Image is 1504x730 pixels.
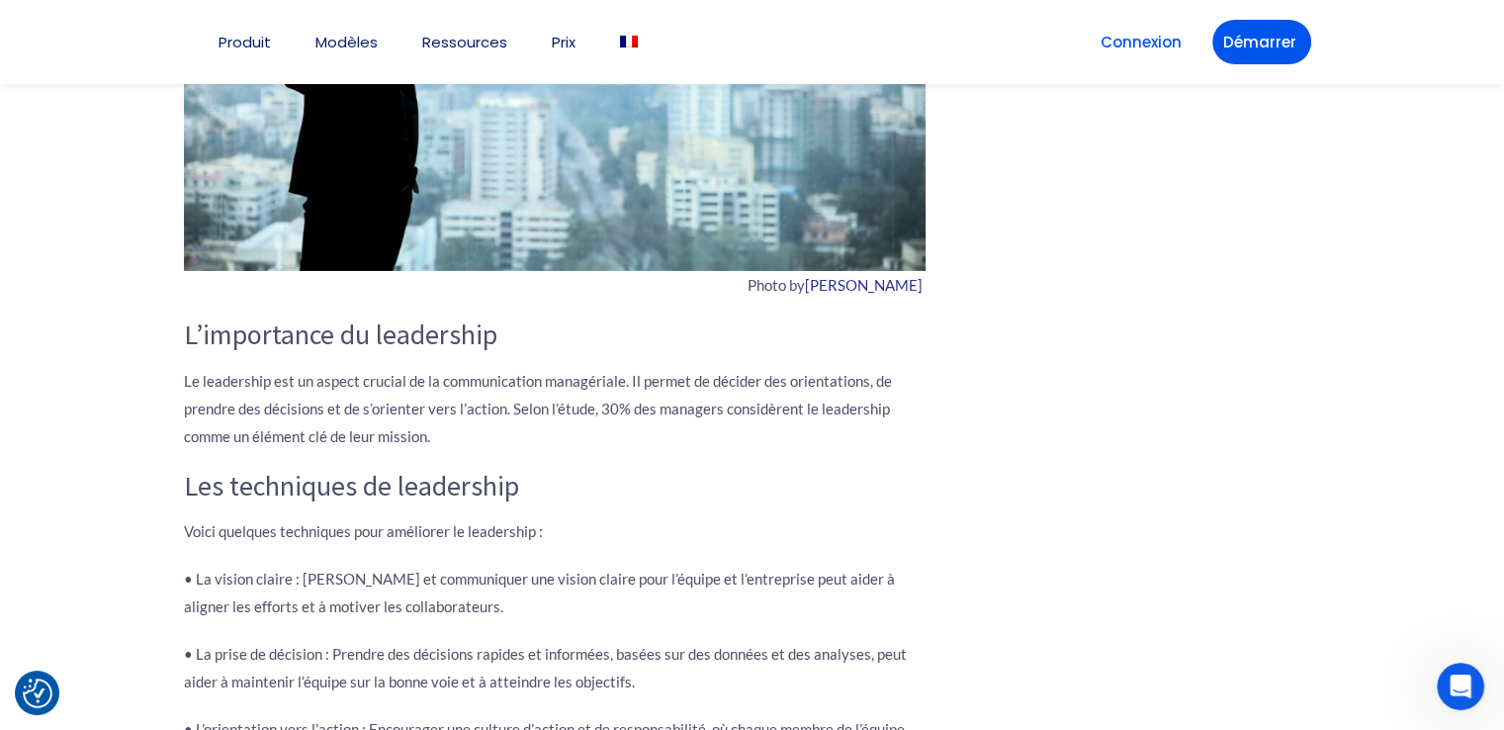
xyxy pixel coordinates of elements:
[422,35,507,49] a: Ressources
[552,35,575,49] a: Prix
[184,517,926,545] p: Voici quelques techniques pour améliorer le leadership :
[315,35,378,49] a: Modèles
[620,36,638,47] img: Français
[184,470,926,503] h3: Les techniques de leadership
[184,319,926,352] h3: L’importance du leadership
[184,367,926,450] p: Le leadership est un aspect crucial de la communication managériale. Il permet de décider des ori...
[23,679,52,708] img: Revisit consent button
[23,679,52,708] button: Consent Preferences
[219,35,271,49] a: Produit
[1437,663,1484,710] iframe: Intercom live chat
[1090,20,1193,64] a: Connexion
[184,565,926,620] p: • La vision claire : [PERSON_NAME] et communiquer une vision claire pour l’équipe et l’entreprise...
[1212,20,1311,64] a: Démarrer
[184,640,926,695] p: • La prise de décision : Prendre des décisions rapides et informées, basées sur des données et de...
[805,276,923,294] a: [PERSON_NAME]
